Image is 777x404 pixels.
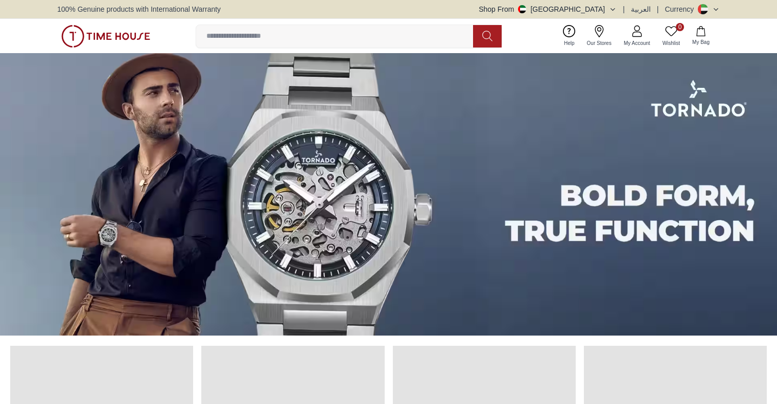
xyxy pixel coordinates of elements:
a: Our Stores [581,23,618,49]
button: My Bag [686,24,716,48]
button: Shop From[GEOGRAPHIC_DATA] [479,4,617,14]
img: ... [61,25,150,47]
div: Currency [665,4,698,14]
span: Wishlist [658,39,684,47]
span: My Account [620,39,654,47]
span: Help [560,39,579,47]
a: 0Wishlist [656,23,686,49]
span: My Bag [688,38,714,46]
a: Help [558,23,581,49]
button: العربية [631,4,651,14]
span: | [657,4,659,14]
span: 0 [676,23,684,31]
img: United Arab Emirates [518,5,526,13]
span: Our Stores [583,39,616,47]
span: | [623,4,625,14]
span: 100% Genuine products with International Warranty [57,4,221,14]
